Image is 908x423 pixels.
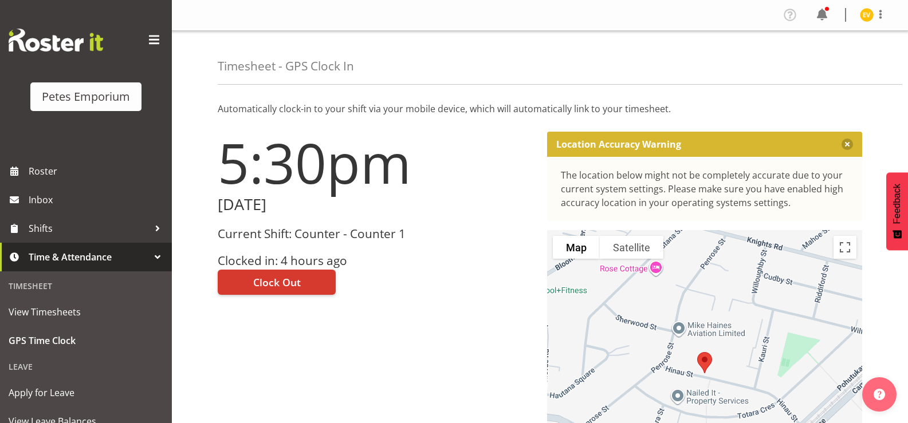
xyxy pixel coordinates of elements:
h2: [DATE] [218,196,533,214]
a: View Timesheets [3,298,169,326]
button: Toggle fullscreen view [834,236,856,259]
span: View Timesheets [9,303,163,321]
span: GPS Time Clock [9,332,163,349]
button: Clock Out [218,270,336,295]
img: Rosterit website logo [9,29,103,52]
button: Feedback - Show survey [886,172,908,250]
a: GPS Time Clock [3,326,169,355]
img: help-xxl-2.png [874,389,885,400]
span: Roster [29,163,166,180]
span: Clock Out [253,275,301,290]
span: Inbox [29,191,166,208]
span: Shifts [29,220,149,237]
span: Time & Attendance [29,248,149,266]
div: Petes Emporium [42,88,130,105]
span: Feedback [892,184,902,224]
h1: 5:30pm [218,132,533,193]
h3: Current Shift: Counter - Counter 1 [218,227,533,240]
button: Close message [842,139,853,150]
h3: Clocked in: 4 hours ago [218,254,533,267]
p: Automatically clock-in to your shift via your mobile device, which will automatically link to you... [218,102,862,116]
a: Apply for Leave [3,378,169,407]
button: Show street map [553,236,600,259]
p: Location Accuracy Warning [556,139,681,150]
button: Show satellite imagery [600,236,663,259]
h4: Timesheet - GPS Clock In [218,60,354,73]
div: The location below might not be completely accurate due to your current system settings. Please m... [561,168,849,209]
div: Timesheet [3,274,169,298]
span: Apply for Leave [9,384,163,401]
div: Leave [3,355,169,378]
img: eva-vailini10223.jpg [860,8,874,22]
